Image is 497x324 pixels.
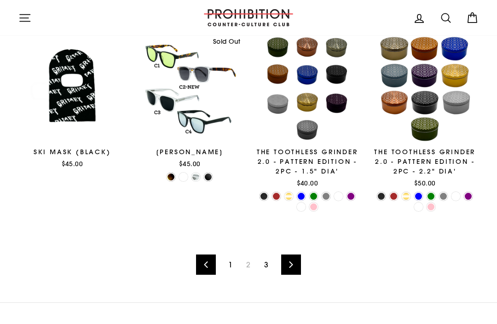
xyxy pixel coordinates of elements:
[18,35,126,172] a: Ski Mask (Black)$45.00
[136,35,244,172] a: [PERSON_NAME]$45.00
[254,179,361,188] div: $40.00
[202,9,295,26] img: PROHIBITION COUNTER-CULTURE CLUB
[254,147,361,176] div: The Toothless Grinder 2.0 - Pattern Edition - 2PC - 1.5" Dia'
[136,159,244,168] div: $45.00
[371,147,479,176] div: The Toothless Grinder 2.0 - Pattern Edition - 2PC - 2.2" Dia'
[259,257,274,272] a: 3
[371,35,479,191] a: The Toothless Grinder 2.0 - Pattern Edition - 2PC - 2.2" Dia'$50.00
[18,147,126,157] div: Ski Mask (Black)
[18,159,126,168] div: $45.00
[209,35,243,48] div: Sold Out
[371,179,479,188] div: $50.00
[223,257,238,272] a: 1
[136,147,244,157] div: [PERSON_NAME]
[241,257,256,272] span: 2
[254,35,361,191] a: The Toothless Grinder 2.0 - Pattern Edition - 2PC - 1.5" Dia'$40.00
